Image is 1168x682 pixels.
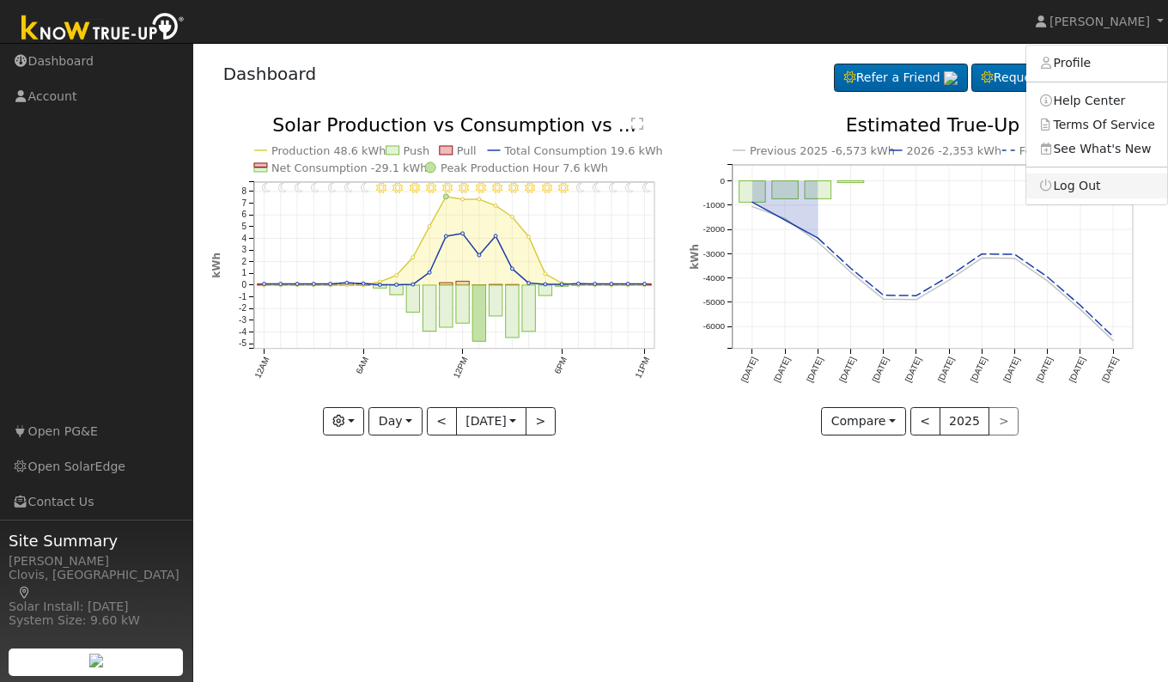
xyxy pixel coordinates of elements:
[489,284,502,285] rect: onclick=""
[910,407,940,436] button: <
[241,198,246,208] text: 7
[439,283,452,285] rect: onclick=""
[428,225,431,228] circle: onclick=""
[409,183,419,193] i: 9AM - Clear
[378,280,381,283] circle: onclick=""
[444,234,447,238] circle: onclick=""
[522,285,535,332] rect: onclick=""
[252,356,271,380] text: 12AM
[241,257,246,266] text: 2
[552,356,569,375] text: 6PM
[638,284,651,285] rect: onclick=""
[411,256,415,259] circle: onclick=""
[510,267,514,271] circle: onclick=""
[749,204,756,210] circle: onclick=""
[642,183,651,193] i: 11PM - Clear
[460,232,464,235] circle: onclick=""
[1049,15,1150,28] span: [PERSON_NAME]
[703,297,725,307] text: -5000
[1100,356,1120,384] text: [DATE]
[451,356,469,380] text: 12PM
[739,356,759,384] text: [DATE]
[510,216,514,219] circle: onclick=""
[805,181,831,199] rect: onclick=""
[703,273,725,283] text: -4000
[327,183,336,193] i: 4AM - Clear
[478,253,481,257] circle: onclick=""
[1026,137,1167,161] a: See What's New
[821,407,906,436] button: Compare
[782,217,788,224] circle: onclick=""
[703,200,725,210] text: -1000
[593,283,597,286] circle: onclick=""
[392,183,403,193] i: 8AM - Clear
[805,356,824,384] text: [DATE]
[239,327,246,337] text: -4
[971,64,1138,93] a: Request a Cleaning
[411,283,415,286] circle: onclick=""
[814,239,821,246] circle: onclick=""
[625,183,634,193] i: 10PM - Clear
[460,198,464,201] circle: onclick=""
[703,322,725,332] text: -6000
[572,284,585,285] rect: onclick=""
[239,339,246,349] text: -5
[642,283,646,287] circle: onclick=""
[626,283,630,286] circle: onclick=""
[1026,88,1167,113] a: Help Center
[703,249,725,259] text: -3000
[344,283,348,287] circle: onclick=""
[356,283,369,285] rect: onclick=""
[1002,356,1022,384] text: [DATE]
[782,216,788,222] circle: onclick=""
[505,285,518,286] rect: onclick=""
[354,356,370,375] text: 6AM
[262,283,265,287] circle: onclick=""
[489,285,502,316] rect: onclick=""
[311,183,319,193] i: 3AM - Clear
[441,161,608,174] text: Peak Production Hour 7.6 kWh
[593,183,601,193] i: 8PM - Clear
[739,181,766,203] rect: onclick=""
[1068,356,1087,384] text: [DATE]
[979,251,986,258] circle: onclick=""
[443,194,448,199] circle: onclick=""
[376,183,386,193] i: 7AM - Clear
[848,269,855,276] circle: onclick=""
[560,282,563,285] circle: onclick=""
[642,283,646,286] circle: onclick=""
[9,598,184,616] div: Solar Install: [DATE]
[210,253,222,278] text: kWh
[626,283,630,287] circle: onclick=""
[456,407,526,436] button: [DATE]
[703,225,725,234] text: -2000
[241,269,246,278] text: 1
[913,296,920,303] circle: onclick=""
[344,282,348,285] circle: onclick=""
[508,183,519,193] i: 3PM - Clear
[526,407,556,436] button: >
[576,283,580,287] circle: onclick=""
[456,285,469,323] rect: onclick=""
[1077,302,1084,309] circle: onclick=""
[9,612,184,630] div: System Size: 9.60 kW
[394,283,398,287] circle: onclick=""
[261,183,270,193] i: 12AM - Clear
[1026,52,1167,76] a: Profile
[262,283,265,286] circle: onclick=""
[1110,333,1116,340] circle: onclick=""
[241,186,246,196] text: 8
[558,183,569,193] i: 6PM - Clear
[772,356,792,384] text: [DATE]
[1012,251,1019,258] circle: onclick=""
[442,183,453,193] i: 11AM - Clear
[913,293,920,300] circle: onclick=""
[9,566,184,602] div: Clovis, [GEOGRAPHIC_DATA]
[272,114,636,136] text: Solar Production vs Consumption vs ...
[472,285,485,341] rect: onclick=""
[593,283,597,287] circle: onclick=""
[1077,306,1084,313] circle: onclick=""
[312,283,315,286] circle: onclick=""
[362,283,365,287] circle: onclick=""
[394,274,398,277] circle: onclick=""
